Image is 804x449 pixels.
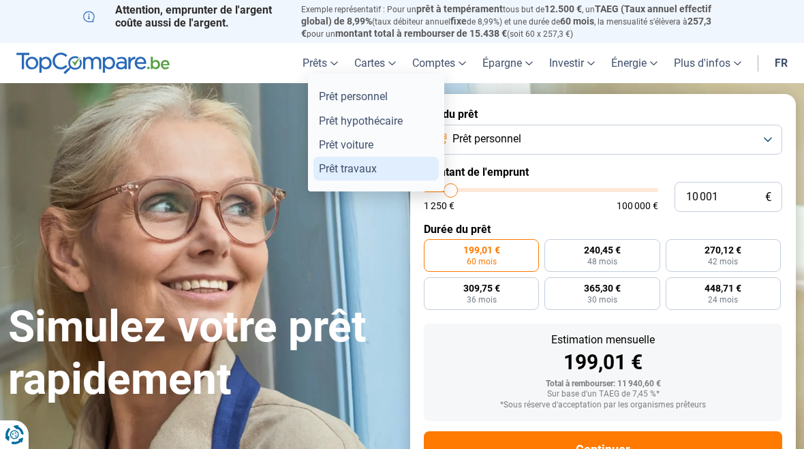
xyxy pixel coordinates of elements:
[467,296,497,304] span: 36 mois
[452,131,521,146] span: Prêt personnel
[424,108,782,121] label: But du prêt
[8,301,394,406] h1: Simulez votre prêt rapidement
[424,223,782,236] label: Durée du prêt
[301,16,711,39] span: 257,3 €
[416,3,503,14] span: prêt à tempérament
[83,3,285,29] p: Attention, emprunter de l'argent coûte aussi de l'argent.
[313,84,439,108] a: Prêt personnel
[424,201,454,211] span: 1 250 €
[313,157,439,181] a: Prêt travaux
[708,258,738,266] span: 42 mois
[666,43,749,83] a: Plus d'infos
[584,283,621,293] span: 365,30 €
[313,133,439,157] a: Prêt voiture
[587,296,617,304] span: 30 mois
[301,3,721,40] p: Exemple représentatif : Pour un tous but de , un (taux débiteur annuel de 8,99%) et une durée de ...
[313,109,439,133] a: Prêt hypothécaire
[16,52,170,74] img: TopCompare
[617,201,658,211] span: 100 000 €
[474,43,541,83] a: Épargne
[424,125,782,155] button: Prêt personnel
[346,43,404,83] a: Cartes
[544,3,582,14] span: 12.500 €
[603,43,666,83] a: Énergie
[705,283,741,293] span: 448,71 €
[301,3,711,27] span: TAEG (Taux annuel effectif global) de 8,99%
[767,43,796,83] a: fr
[541,43,603,83] a: Investir
[404,43,474,83] a: Comptes
[450,16,467,27] span: fixe
[705,245,741,255] span: 270,12 €
[435,380,771,389] div: Total à rembourser: 11 940,60 €
[435,352,771,373] div: 199,01 €
[335,28,507,39] span: montant total à rembourser de 15.438 €
[294,43,346,83] a: Prêts
[587,258,617,266] span: 48 mois
[560,16,594,27] span: 60 mois
[584,245,621,255] span: 240,45 €
[463,245,500,255] span: 199,01 €
[708,296,738,304] span: 24 mois
[435,335,771,345] div: Estimation mensuelle
[463,283,500,293] span: 309,75 €
[424,166,782,179] label: Montant de l'emprunt
[765,191,771,203] span: €
[467,258,497,266] span: 60 mois
[435,401,771,410] div: *Sous réserve d'acceptation par les organismes prêteurs
[435,390,771,399] div: Sur base d'un TAEG de 7,45 %*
